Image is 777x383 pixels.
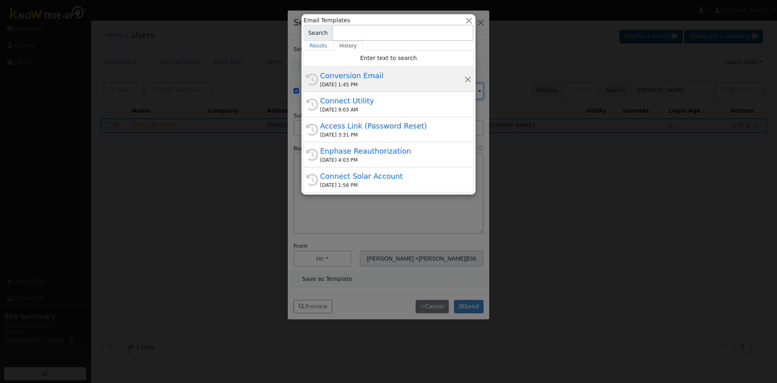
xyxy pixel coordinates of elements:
span: Enter text to search [360,55,417,61]
div: [DATE] 1:45 PM [320,81,464,88]
i: History [306,73,318,86]
span: Search [304,25,332,41]
button: Remove this history [464,75,472,83]
div: Connect Solar Account [320,171,464,182]
a: Results [304,41,333,51]
div: [DATE] 1:56 PM [320,182,464,189]
div: [DATE] 4:03 PM [320,156,464,164]
div: Conversion Email [320,70,464,81]
div: Enphase Reauthorization [320,145,464,156]
div: Access Link (Password Reset) [320,120,464,131]
div: Connect Utility [320,95,464,106]
div: [DATE] 3:31 PM [320,131,464,139]
a: History [333,41,363,51]
i: History [306,174,318,186]
i: History [306,149,318,161]
i: History [306,98,318,111]
span: Email Templates [304,16,350,25]
div: [DATE] 9:03 AM [320,106,464,113]
i: History [306,124,318,136]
